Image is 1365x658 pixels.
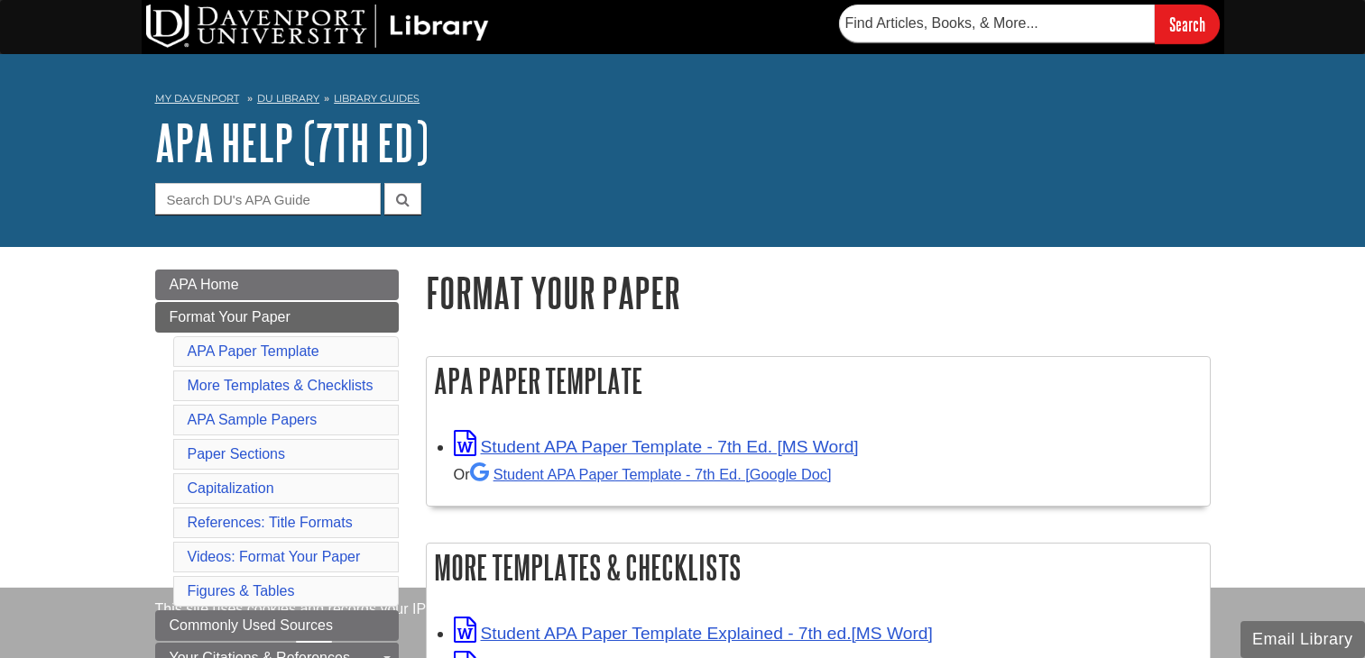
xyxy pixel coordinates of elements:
img: DU Library [146,5,489,48]
span: Format Your Paper [170,309,291,324]
a: More Templates & Checklists [188,378,374,393]
a: Link opens in new window [454,437,859,456]
button: Email Library [1240,621,1365,658]
a: Commonly Used Sources [155,610,399,641]
a: DU Library [257,92,319,105]
span: APA Home [170,277,239,292]
form: Searches DU Library's articles, books, and more [839,5,1220,43]
a: Student APA Paper Template - 7th Ed. [Google Doc] [470,466,832,482]
a: My Davenport [155,91,239,106]
h2: More Templates & Checklists [427,544,1210,591]
a: APA Paper Template [188,343,319,359]
span: Commonly Used Sources [170,617,333,633]
small: Or [454,466,832,482]
input: Find Articles, Books, & More... [839,5,1155,42]
a: References: Title Formats [188,515,353,530]
a: Format Your Paper [155,302,399,333]
a: APA Sample Papers [188,412,318,427]
h1: Format Your Paper [426,270,1211,315]
a: Figures & Tables [188,583,295,599]
a: Videos: Format Your Paper [188,549,361,564]
h2: APA Paper Template [427,357,1210,405]
a: APA Home [155,270,399,300]
a: APA Help (7th Ed) [155,114,429,170]
a: Paper Sections [188,446,286,462]
a: Library Guides [334,92,420,105]
nav: breadcrumb [155,87,1211,115]
a: Link opens in new window [454,624,933,643]
input: Search DU's APA Guide [155,183,381,215]
a: Capitalization [188,480,274,496]
input: Search [1155,5,1220,43]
